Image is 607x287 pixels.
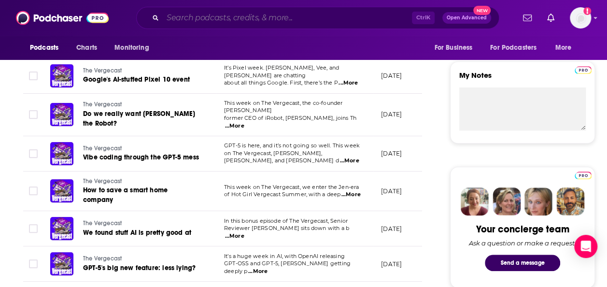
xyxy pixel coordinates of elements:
[224,260,351,274] span: GPT-OSS and GPT-5, [PERSON_NAME] getting deeply p
[224,253,345,259] span: It’s a huge week in AI, with OpenAI releasing
[83,220,122,227] span: The Vergecast
[570,7,591,29] button: Show profile menu
[29,72,38,80] span: Toggle select row
[381,225,402,233] p: [DATE]
[224,225,349,231] span: Reviewer [PERSON_NAME] sits down with a b
[225,232,244,240] span: ...More
[163,10,412,26] input: Search podcasts, credits, & more...
[16,9,109,27] img: Podchaser - Follow, Share and Rate Podcasts
[83,255,122,262] span: The Vergecast
[583,7,591,15] svg: Add a profile image
[339,79,358,87] span: ...More
[83,153,199,162] a: Vibe coding through the GPT-5 mess
[83,100,199,109] a: The Vergecast
[29,224,38,233] span: Toggle select row
[83,228,198,238] a: We found stuff AI is pretty good at
[224,64,339,79] span: It’s Pixel week. [PERSON_NAME], Vee, and [PERSON_NAME] are chatting
[381,187,402,195] p: [DATE]
[83,186,168,204] span: How to save a smart home company
[224,150,339,164] span: on The Vergecast, [PERSON_NAME], [PERSON_NAME], and [PERSON_NAME] d
[476,223,569,235] div: Your concierge team
[70,39,103,57] a: Charts
[83,178,122,185] span: The Vergecast
[23,39,71,57] button: open menu
[83,110,195,128] span: Do we really want [PERSON_NAME] the Robot?
[543,10,558,26] a: Show notifications dropdown
[224,217,348,224] span: In this bonus episode of The Vergecast, Senior
[224,142,360,149] span: GPT-5 is here, and it’s not going so well. This week
[412,12,435,24] span: Ctrl K
[575,172,592,179] img: Podchaser Pro
[442,12,491,24] button: Open AdvancedNew
[83,75,198,85] a: Google's AI-stuffed Pixel 10 event
[570,7,591,29] img: User Profile
[574,235,597,258] div: Open Intercom Messenger
[83,75,190,84] span: Google's AI-stuffed Pixel 10 event
[224,100,342,114] span: This week on The Vergecast, the co-founder [PERSON_NAME]
[83,145,122,152] span: The Vergecast
[224,184,359,190] span: This week on The Vergecast, we enter the Jen-era
[484,39,551,57] button: open menu
[83,186,199,205] a: How to save a smart home company
[459,71,586,87] label: My Notes
[381,72,402,80] p: [DATE]
[556,187,584,215] img: Jon Profile
[83,144,199,153] a: The Vergecast
[473,6,491,15] span: New
[381,260,402,268] p: [DATE]
[83,153,199,161] span: Vibe coding through the GPT-5 mess
[29,187,38,195] span: Toggle select row
[83,67,122,74] span: The Vergecast
[341,191,361,199] span: ...More
[469,239,576,247] div: Ask a question or make a request.
[570,7,591,29] span: Logged in as amooers
[524,187,552,215] img: Jules Profile
[29,110,38,119] span: Toggle select row
[485,255,560,271] button: Send a message
[447,15,487,20] span: Open Advanced
[29,259,38,268] span: Toggle select row
[381,110,402,118] p: [DATE]
[83,229,191,237] span: We found stuff AI is pretty good at
[83,109,199,129] a: Do we really want [PERSON_NAME] the Robot?
[381,149,402,158] p: [DATE]
[83,101,122,108] span: The Vergecast
[339,157,359,165] span: ...More
[83,219,198,228] a: The Vergecast
[30,41,58,55] span: Podcasts
[114,41,149,55] span: Monitoring
[575,65,592,74] a: Pro website
[225,122,244,130] span: ...More
[83,67,198,75] a: The Vergecast
[224,79,338,86] span: about all things Google. First, there’s the P
[108,39,161,57] button: open menu
[136,7,499,29] div: Search podcasts, credits, & more...
[490,41,536,55] span: For Podcasters
[224,191,340,198] span: of Hot Girl Vergecast Summer, with a deep
[575,170,592,179] a: Pro website
[575,66,592,74] img: Podchaser Pro
[493,187,521,215] img: Barbara Profile
[83,264,196,272] span: GPT-5's big new feature: less lying?
[224,115,356,121] span: former CEO of iRobot, [PERSON_NAME], joins Th
[519,10,536,26] a: Show notifications dropdown
[549,39,584,57] button: open menu
[555,41,572,55] span: More
[427,39,484,57] button: open menu
[83,177,199,186] a: The Vergecast
[76,41,97,55] span: Charts
[461,187,489,215] img: Sydney Profile
[83,263,198,273] a: GPT-5's big new feature: less lying?
[248,268,268,275] span: ...More
[83,255,198,263] a: The Vergecast
[29,149,38,158] span: Toggle select row
[434,41,472,55] span: For Business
